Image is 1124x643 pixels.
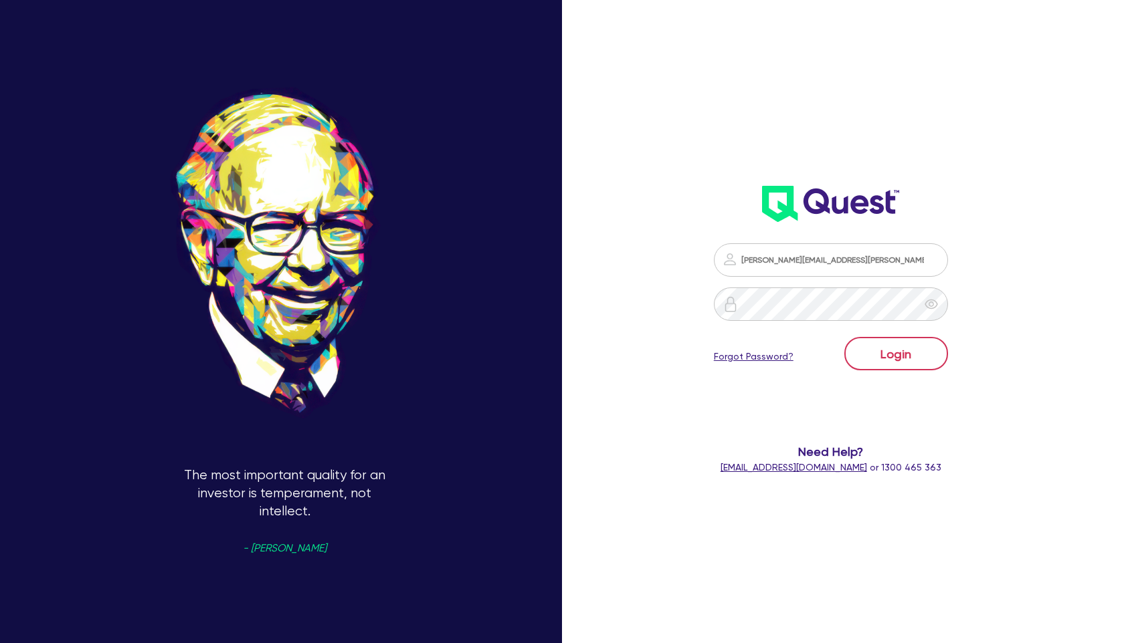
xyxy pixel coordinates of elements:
[714,350,793,364] a: Forgot Password?
[721,462,867,473] a: [EMAIL_ADDRESS][DOMAIN_NAME]
[683,442,979,461] span: Need Help?
[714,243,948,277] input: Email address
[243,543,326,553] span: - [PERSON_NAME]
[723,296,739,312] img: icon-password
[762,186,899,222] img: wH2k97JdezQIQAAAABJRU5ErkJggg==
[721,462,941,473] span: or 1300 465 363
[844,337,948,370] button: Login
[722,251,738,267] img: icon-password
[925,297,938,311] span: eye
